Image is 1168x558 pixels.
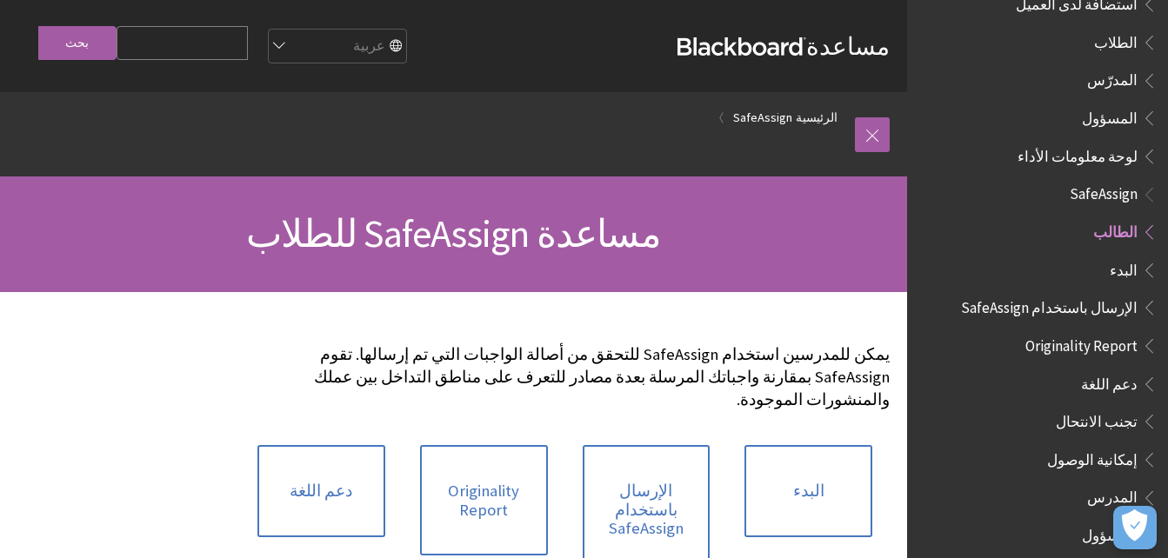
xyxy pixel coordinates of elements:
a: SafeAssign [733,107,792,129]
span: دعم اللغة [1081,369,1138,393]
input: بحث [38,26,117,60]
span: لوحة معلومات الأداء [1018,142,1138,165]
span: المدرّس [1087,66,1138,90]
strong: Blackboard [677,37,806,56]
button: فتح التفضيلات [1113,506,1157,549]
span: البدء [1110,256,1138,279]
span: تجنب الانتحال [1056,407,1138,430]
span: SafeAssign [1070,180,1138,203]
span: المسؤول [1082,521,1138,544]
span: المدرس [1087,483,1138,507]
a: الرئيسية [796,107,838,129]
select: Site Language Selector [267,30,406,64]
a: البدء [744,445,872,537]
span: الطلاب [1094,28,1138,51]
p: يمكن للمدرسين استخدام SafeAssign للتحقق من أصالة الواجبات التي تم إرسالها. تقوم SafeAssign بمقارن... [275,343,890,412]
span: مساعدة SafeAssign للطلاب [246,209,661,257]
a: دعم اللغة [257,445,385,537]
a: Originality Report [420,445,548,555]
span: Originality Report [1025,331,1138,355]
a: مساعدةBlackboard [677,30,890,62]
span: الطالب [1093,217,1138,241]
nav: Book outline for Blackboard SafeAssign [918,180,1158,551]
span: إمكانية الوصول [1047,445,1138,468]
span: الإرسال باستخدام SafeAssign [961,293,1138,316]
span: المسؤول [1082,103,1138,127]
